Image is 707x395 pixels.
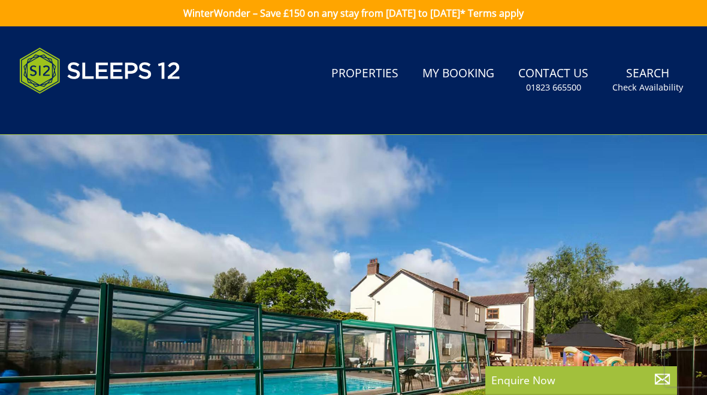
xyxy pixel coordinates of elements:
[418,61,499,88] a: My Booking
[526,82,581,94] small: 01823 665500
[513,61,593,99] a: Contact Us01823 665500
[612,82,683,94] small: Check Availability
[327,61,403,88] a: Properties
[608,61,688,99] a: SearchCheck Availability
[19,41,181,101] img: Sleeps 12
[13,108,139,118] iframe: Customer reviews powered by Trustpilot
[491,372,671,388] p: Enquire Now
